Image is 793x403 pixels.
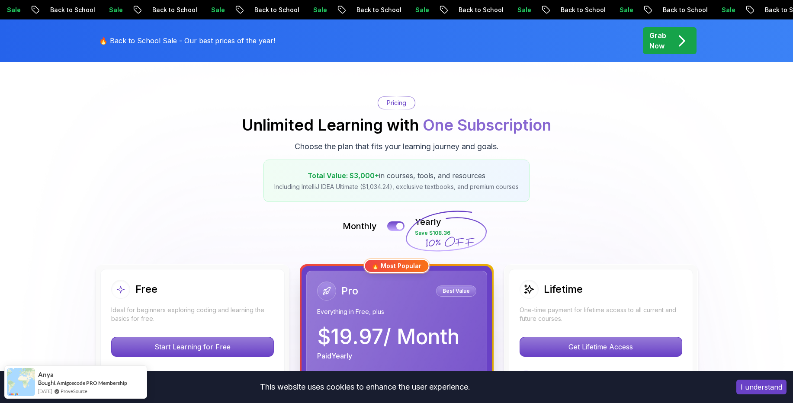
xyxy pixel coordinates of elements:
[100,6,128,14] p: Sale
[347,6,406,14] p: Back to School
[38,387,52,395] span: [DATE]
[295,141,499,153] p: Choose the plan that fits your learning journey and goals.
[449,6,508,14] p: Back to School
[736,380,787,394] button: Accept cookies
[520,337,682,356] p: Get Lifetime Access
[437,287,475,295] p: Best Value
[7,368,35,396] img: provesource social proof notification image
[508,6,536,14] p: Sale
[274,182,519,191] p: Including IntelliJ IDEA Ultimate ($1,034.24), exclusive textbooks, and premium courses
[654,6,713,14] p: Back to School
[544,282,583,296] h2: Lifetime
[387,99,406,107] p: Pricing
[135,282,157,296] h2: Free
[143,6,202,14] p: Back to School
[38,379,56,386] span: Bought
[520,337,682,357] button: Get Lifetime Access
[111,337,274,357] button: Start Learning for Free
[112,337,273,356] p: Start Learning for Free
[406,6,434,14] p: Sale
[57,379,127,387] a: Amigoscode PRO Membership
[245,6,304,14] p: Back to School
[6,377,723,397] div: This website uses cookies to enhance the user experience.
[304,6,332,14] p: Sale
[713,6,740,14] p: Sale
[343,220,377,232] p: Monthly
[649,30,666,51] p: Grab Now
[317,307,476,316] p: Everything in Free, plus
[111,342,274,351] a: Start Learning for Free
[41,6,100,14] p: Back to School
[61,387,87,395] a: ProveSource
[520,306,682,323] p: One-time payment for lifetime access to all current and future courses.
[341,284,358,298] h2: Pro
[520,342,682,351] a: Get Lifetime Access
[38,371,54,378] span: Anya
[202,6,230,14] p: Sale
[552,6,610,14] p: Back to School
[317,326,459,347] p: $ 19.97 / Month
[111,306,274,323] p: Ideal for beginners exploring coding and learning the basics for free.
[308,171,379,180] span: Total Value: $3,000+
[610,6,638,14] p: Sale
[423,115,551,134] span: One Subscription
[317,351,352,361] p: Paid Yearly
[99,35,275,46] p: 🔥 Back to School Sale - Our best prices of the year!
[274,170,519,181] p: in courses, tools, and resources
[242,116,551,134] h2: Unlimited Learning with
